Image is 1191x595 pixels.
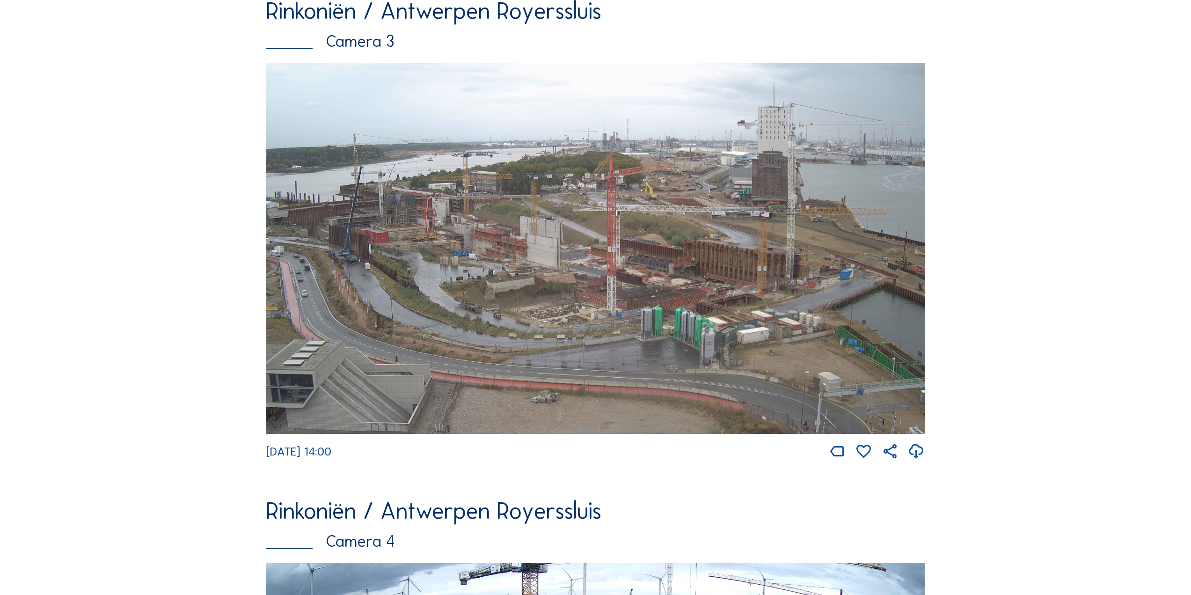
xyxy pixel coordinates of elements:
img: Image [266,63,925,434]
div: Camera 4 [266,533,925,550]
span: [DATE] 14:00 [266,444,331,459]
div: Rinkoniën / Antwerpen Royerssluis [266,500,925,523]
div: Camera 3 [266,33,925,50]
